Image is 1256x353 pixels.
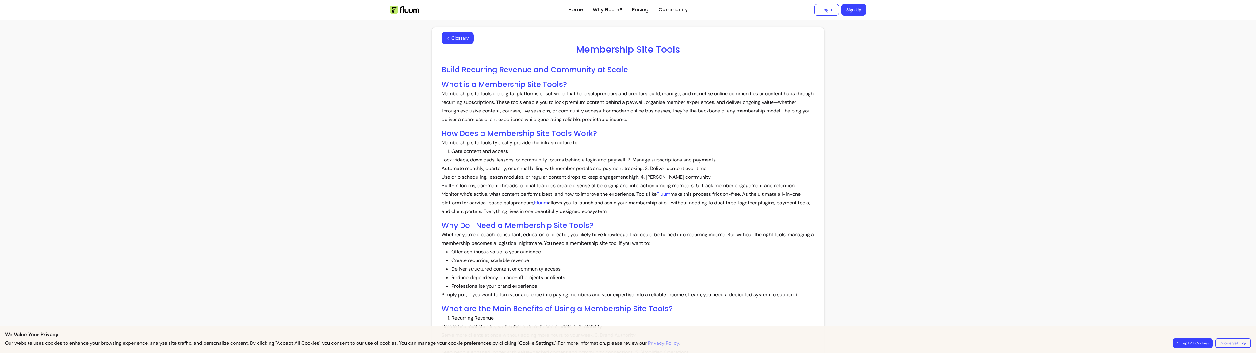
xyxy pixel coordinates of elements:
p: Automate monthly, quarterly, or annual billing with member portals and payment tracking. 3. Deliv... [442,164,814,173]
button: Accept All Cookies [1173,338,1213,348]
p: Use drip scheduling, lesson modules, or regular content drops to keep engagement high. 4. [PERSON... [442,173,814,181]
h2: Why Do I Need a Membership Site Tools? [442,221,814,230]
a: Community [658,6,688,13]
p: Membership site tools are digital platforms or software that help solopreneurs and creators build... [442,89,814,124]
p: Create financial stability with subscription-based models. 2. Scalability [442,322,814,331]
p: Monitor who’s active, what content performs best, and how to improve the experience. Tools like m... [442,190,814,216]
li: Gate content and access [451,147,814,156]
span: < [447,35,450,41]
p: Our website uses cookies to enhance your browsing experience, analyze site traffic, and personali... [5,340,680,347]
a: Fluum [657,191,670,197]
img: Fluum Logo [390,6,419,14]
p: Whether you're a coach, consultant, educator, or creator, you likely have knowledge that could be... [442,230,814,248]
li: Reduce dependency on one-off projects or clients [451,273,814,282]
a: Pricing [632,6,649,13]
h2: What are the Main Benefits of Using a Membership Site Tools? [442,304,814,314]
p: Lock videos, downloads, lessons, or community forums behind a login and paywall. 2. Manage subscr... [442,156,814,164]
a: Sign Up [841,4,866,16]
button: Cookie Settings [1215,338,1251,348]
h1: Membership Site Tools [442,44,814,55]
li: Create recurring, scalable revenue [451,256,814,265]
a: Privacy Policy [648,340,679,347]
li: Professionalise your brand experience [451,282,814,290]
h2: How Does a Membership Site Tools Work? [442,129,814,139]
a: Home [568,6,583,13]
a: Fluum [534,199,548,206]
li: Deliver structured content or community access [451,265,814,273]
li: Offer continuous value to your audience [451,248,814,256]
p: We Value Your Privacy [5,331,1251,338]
h2: What is a Membership Site Tools? [442,80,814,89]
p: Built-in forums, comment threads, or chat features create a sense of belonging and interaction am... [442,181,814,190]
a: Why Fluum? [593,6,622,13]
h2: Build Recurring Revenue and Community at Scale [442,65,814,75]
p: Membership site tools typically provide the infrastructure to: [442,139,814,147]
button: <Glossary [442,32,474,44]
span: Glossary [451,35,469,41]
li: Recurring Revenue [451,314,814,322]
a: Login [814,4,839,16]
p: Simply put, if you want to turn your audience into paying members and your expertise into a relia... [442,290,814,299]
